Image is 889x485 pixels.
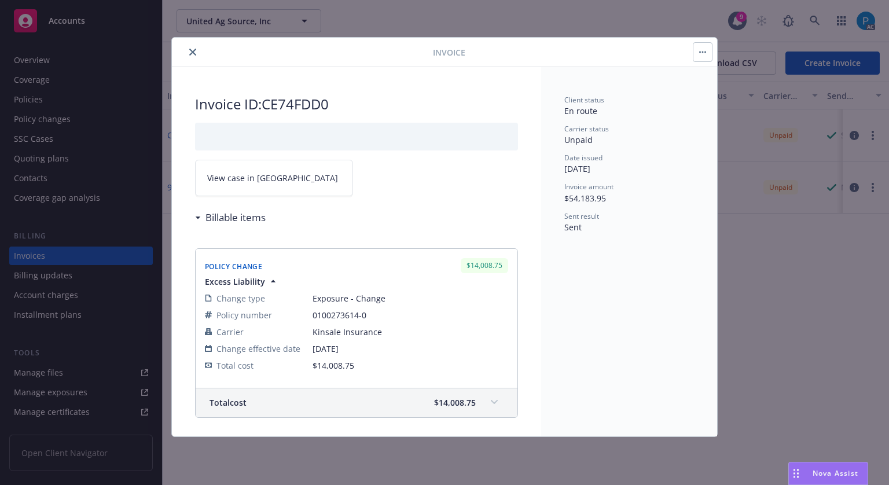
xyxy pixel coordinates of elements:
span: Policy number [216,309,272,321]
span: En route [564,105,597,116]
div: Totalcost$14,008.75 [196,388,517,417]
span: Total cost [216,359,254,372]
span: Sent result [564,211,599,221]
span: Nova Assist [813,468,858,478]
span: $54,183.95 [564,193,606,204]
a: View case in [GEOGRAPHIC_DATA] [195,160,353,196]
button: Nova Assist [788,462,868,485]
span: [DATE] [313,343,508,355]
h3: Billable items [205,210,266,225]
h2: Invoice ID: CE74FDD0 [195,95,518,113]
span: Excess Liability [205,275,265,288]
div: Drag to move [789,462,803,484]
span: Total cost [210,396,247,409]
div: Billable items [195,210,266,225]
span: Exposure - Change [313,292,508,304]
div: $14,008.75 [461,258,508,273]
span: $14,008.75 [313,360,354,371]
span: $14,008.75 [434,396,476,409]
span: Change effective date [216,343,300,355]
span: Sent [564,222,582,233]
span: [DATE] [564,163,590,174]
button: Excess Liability [205,275,279,288]
span: View case in [GEOGRAPHIC_DATA] [207,172,338,184]
span: Invoice [433,46,465,58]
span: Carrier status [564,124,609,134]
span: Invoice amount [564,182,614,192]
span: Change type [216,292,265,304]
span: Client status [564,95,604,105]
span: Policy Change [205,262,262,271]
span: 0100273614-0 [313,309,508,321]
span: Date issued [564,153,603,163]
span: Unpaid [564,134,593,145]
button: close [186,45,200,59]
span: Kinsale Insurance [313,326,508,338]
span: Carrier [216,326,244,338]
